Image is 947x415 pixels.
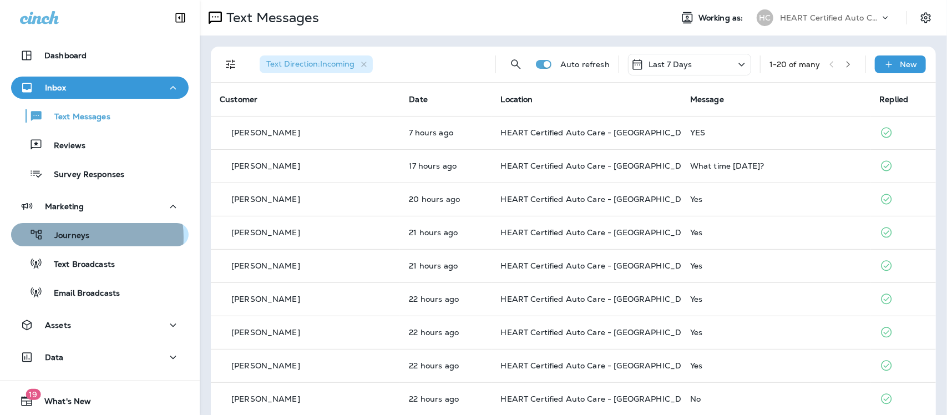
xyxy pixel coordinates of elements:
p: Aug 19, 2025 09:14 AM [409,361,483,370]
button: Data [11,346,189,368]
p: Text Broadcasts [43,260,115,270]
p: [PERSON_NAME] [231,128,300,137]
button: Text Broadcasts [11,252,189,275]
p: Email Broadcasts [43,289,120,299]
button: Survey Responses [11,162,189,185]
span: Date [409,94,428,104]
span: HEART Certified Auto Care - [GEOGRAPHIC_DATA] [501,161,700,171]
button: Search Messages [505,53,527,75]
div: Yes [690,328,862,337]
p: Data [45,353,64,362]
button: Settings [916,8,936,28]
p: [PERSON_NAME] [231,328,300,337]
p: Auto refresh [560,60,610,69]
button: Email Broadcasts [11,281,189,304]
div: What time on Thursday? [690,161,862,170]
span: Replied [880,94,909,104]
span: HEART Certified Auto Care - [GEOGRAPHIC_DATA] [501,128,700,138]
div: Yes [690,261,862,270]
p: Reviews [43,141,85,151]
p: Aug 19, 2025 10:28 AM [409,195,483,204]
p: Survey Responses [43,170,124,180]
p: [PERSON_NAME] [231,295,300,303]
p: Aug 19, 2025 09:31 AM [409,261,483,270]
span: Location [501,94,533,104]
span: HEART Certified Auto Care - [GEOGRAPHIC_DATA] [501,227,700,237]
button: Reviews [11,133,189,156]
div: 1 - 20 of many [769,60,821,69]
p: [PERSON_NAME] [231,228,300,237]
button: Collapse Sidebar [165,7,196,29]
p: Aug 19, 2025 01:55 PM [409,161,483,170]
span: HEART Certified Auto Care - [GEOGRAPHIC_DATA] [501,394,700,404]
p: Aug 19, 2025 10:08 AM [409,228,483,237]
p: HEART Certified Auto Care [780,13,880,22]
p: Text Messages [222,9,319,26]
p: Assets [45,321,71,330]
span: 19 [26,389,40,400]
p: Journeys [43,231,89,241]
p: [PERSON_NAME] [231,361,300,370]
p: Marketing [45,202,84,211]
div: Yes [690,361,862,370]
span: HEART Certified Auto Care - [GEOGRAPHIC_DATA] [501,194,700,204]
p: Aug 19, 2025 09:12 AM [409,394,483,403]
div: No [690,394,862,403]
span: Customer [220,94,257,104]
button: Journeys [11,223,189,246]
button: 19What's New [11,390,189,412]
p: [PERSON_NAME] [231,261,300,270]
button: Dashboard [11,44,189,67]
div: HC [757,9,773,26]
p: [PERSON_NAME] [231,161,300,170]
span: HEART Certified Auto Care - [GEOGRAPHIC_DATA] [501,361,700,371]
span: HEART Certified Auto Care - [GEOGRAPHIC_DATA] [501,261,700,271]
button: Inbox [11,77,189,99]
button: Marketing [11,195,189,217]
span: HEART Certified Auto Care - [GEOGRAPHIC_DATA] [501,327,700,337]
p: Text Messages [43,112,110,123]
p: Aug 19, 2025 09:16 AM [409,328,483,337]
p: New [900,60,918,69]
span: Text Direction : Incoming [266,59,355,69]
div: Yes [690,195,862,204]
p: Inbox [45,83,66,92]
span: What's New [33,397,91,410]
p: [PERSON_NAME] [231,394,300,403]
button: Filters [220,53,242,75]
span: HEART Certified Auto Care - [GEOGRAPHIC_DATA] [501,294,700,304]
span: Working as: [698,13,746,23]
div: YES [690,128,862,137]
button: Assets [11,314,189,336]
p: Last 7 Days [649,60,692,69]
p: Aug 19, 2025 11:42 PM [409,128,483,137]
p: Dashboard [44,51,87,60]
p: [PERSON_NAME] [231,195,300,204]
button: Text Messages [11,104,189,128]
span: Message [690,94,724,104]
div: Text Direction:Incoming [260,55,373,73]
p: Aug 19, 2025 09:27 AM [409,295,483,303]
div: Yes [690,295,862,303]
div: Yes [690,228,862,237]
